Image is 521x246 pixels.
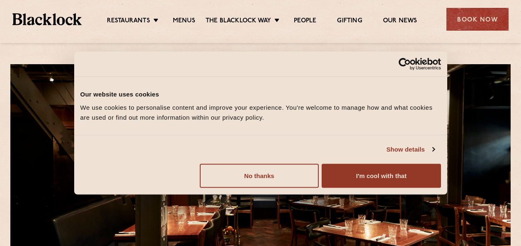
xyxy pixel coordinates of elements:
[80,102,441,122] div: We use cookies to personalise content and improve your experience. You're welcome to manage how a...
[383,17,417,26] a: Our News
[200,164,319,188] button: No thanks
[80,89,441,99] div: Our website uses cookies
[322,164,441,188] button: I'm cool with that
[173,17,195,26] a: Menus
[386,145,434,154] a: Show details
[107,17,150,26] a: Restaurants
[12,13,82,25] img: BL_Textured_Logo-footer-cropped.svg
[337,17,362,26] a: Gifting
[368,58,441,70] a: Usercentrics Cookiebot - opens in a new window
[294,17,316,26] a: People
[446,8,509,31] div: Book Now
[206,17,271,26] a: The Blacklock Way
